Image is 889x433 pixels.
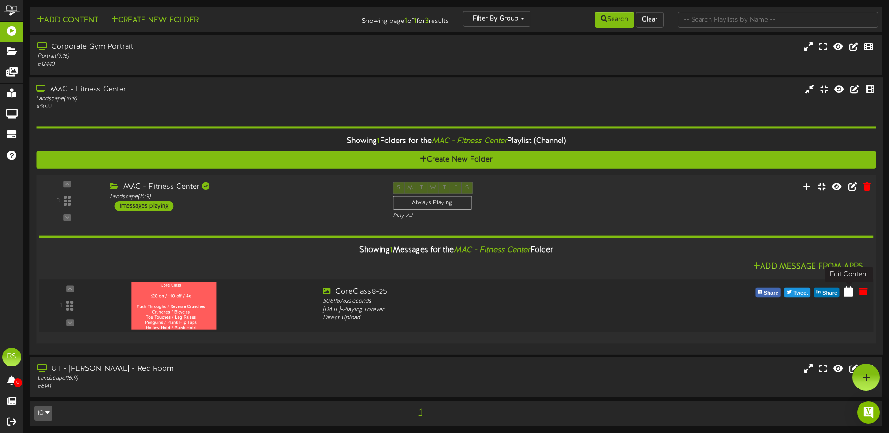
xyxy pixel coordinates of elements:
img: 4c36c472-09ca-4715-b545-ee0d84ae8d95.jpg [131,282,217,329]
button: Share [755,288,781,297]
button: Search [595,12,634,28]
div: Landscape ( 16:9 ) [36,95,378,103]
button: Tweet [784,288,810,297]
div: # 6141 [37,382,378,390]
strong: 1 [414,17,417,25]
div: Always Playing [393,196,472,210]
button: Filter By Group [463,11,530,27]
div: Direct Upload [323,314,659,322]
button: Clear [636,12,664,28]
strong: 3 [425,17,429,25]
span: 1 [390,246,393,254]
div: Corporate Gym Portrait [37,42,378,52]
span: Share [762,288,780,299]
div: Portrait ( 9:16 ) [37,52,378,60]
div: BS [2,348,21,366]
span: 0 [14,378,22,387]
strong: 1 [404,17,407,25]
div: CoreClass8-25 [323,287,659,298]
input: -- Search Playlists by Name -- [678,12,878,28]
button: 10 [34,406,52,421]
div: Showing Folders for the Playlist (Channel) [29,131,883,151]
div: MAC - Fitness Center [36,84,378,95]
div: Showing Messages for the Folder [32,240,880,261]
button: Create New Folder [36,151,876,169]
span: 1 [417,407,425,418]
div: Showing page of for results [313,11,456,27]
button: Share [814,288,840,297]
button: Add Content [34,15,101,26]
div: # 5022 [36,103,378,111]
span: 1 [377,137,380,145]
i: MAC - Fitness Center [454,246,530,254]
i: MAC - Fitness Center [432,137,507,145]
button: Add Message From Apps [750,261,866,272]
button: Create New Folder [108,15,202,26]
div: 50698782 seconds [323,298,659,306]
div: MAC - Fitness Center [110,182,378,193]
div: 1 messages playing [115,201,174,211]
div: [DATE] - Playing Forever [323,306,659,314]
div: Play All [393,212,590,220]
span: Share [821,288,839,299]
div: Open Intercom Messenger [857,401,880,424]
div: Landscape ( 16:9 ) [37,374,378,382]
div: # 12440 [37,60,378,68]
span: Tweet [792,288,810,299]
div: UT - [PERSON_NAME] - Rec Room [37,364,378,374]
div: Landscape ( 16:9 ) [110,193,378,201]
